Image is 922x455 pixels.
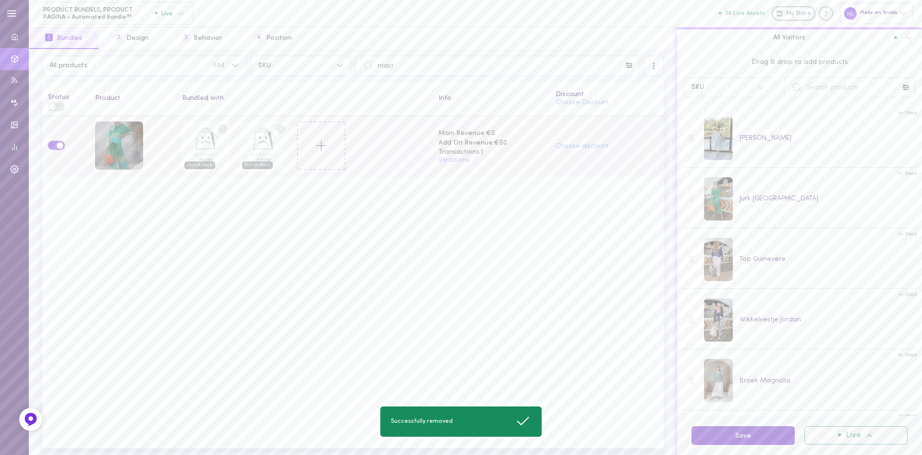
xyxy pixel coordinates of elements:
[719,10,765,16] button: 26 Live Assets
[556,99,609,106] button: Choose Discount
[786,10,811,18] span: My Store
[898,110,917,117] span: In Stock
[719,10,772,17] a: 26 Live Assets
[49,62,213,69] span: All products
[438,95,545,102] div: Info
[691,426,795,445] button: Save
[740,315,801,325] div: Wikkelvestje Jordan
[840,3,913,24] div: Plebs en Snobs
[258,62,329,69] span: SKU
[438,157,469,164] button: Variations
[251,56,351,76] button: SKU
[898,352,917,359] span: In Stock
[898,170,917,177] span: In Stock
[819,6,833,21] div: Knowledge center
[255,34,262,41] span: 4
[556,91,658,98] div: Discount
[684,57,915,68] span: Drag & drop to add products
[115,34,122,41] span: 2
[691,84,704,91] div: SKU
[898,413,917,420] span: In Stock
[95,122,143,172] div: Broek Mastela
[184,161,215,169] span: Out of stock
[29,27,98,49] button: 1Bundles
[773,33,805,42] span: All Visitors
[355,56,639,76] input: Search products
[45,34,53,41] span: 1
[95,95,171,102] div: Product
[242,161,273,169] span: Out of stock
[804,426,908,444] button: Live
[898,291,917,298] span: In Stock
[846,431,861,440] span: Live
[213,62,225,69] span: 584
[898,231,917,238] span: In Stock
[166,27,238,49] button: 3Behavior
[24,412,38,427] img: Feedback Button
[438,129,545,138] span: Main Revenue: €0
[43,6,155,21] span: PRODUCT BUNDELS, PRODUCT PAGINA - Automated Bundle™
[772,6,815,21] a: My Store
[391,418,453,426] span: Successfully removed
[98,27,165,49] button: 2Design
[740,133,791,143] div: [PERSON_NAME]
[238,27,308,49] button: 4Position
[155,10,173,16] span: Live
[438,138,545,148] span: Add On Revenue: €50
[182,95,427,102] div: Bundled with
[740,194,818,204] div: Jurk [GEOGRAPHIC_DATA]
[740,254,786,264] div: Top Guinevere
[182,34,190,41] span: 3
[438,148,545,157] span: Transactions: 1
[556,143,608,150] button: Choose discount
[784,77,915,98] input: Search products
[42,56,246,76] button: All products584
[48,87,85,101] div: Status
[240,122,288,172] div: NO PRODUCT 9425520460119
[740,376,790,386] div: Broek Magnolia
[182,122,230,172] div: NO PRODUCT 8985587614039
